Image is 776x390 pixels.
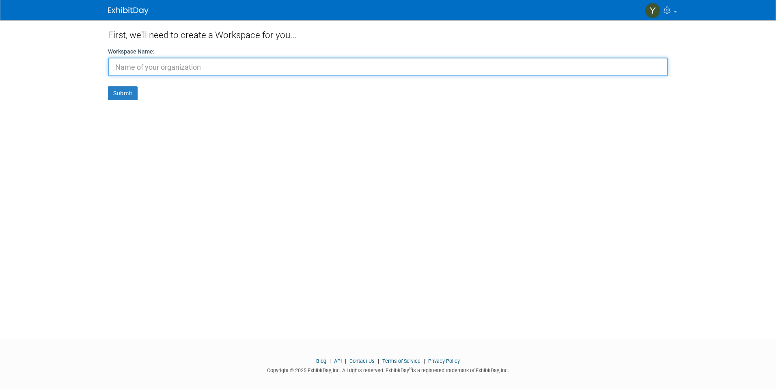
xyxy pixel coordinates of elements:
[428,358,460,364] a: Privacy Policy
[422,358,427,364] span: |
[334,358,342,364] a: API
[343,358,348,364] span: |
[108,47,155,56] label: Workspace Name:
[349,358,375,364] a: Contact Us
[382,358,420,364] a: Terms of Service
[108,58,668,76] input: Name of your organization
[328,358,333,364] span: |
[108,86,138,100] button: Submit
[108,20,668,47] div: First, we'll need to create a Workspace for you...
[108,7,149,15] img: ExhibitDay
[316,358,326,364] a: Blog
[645,3,660,18] img: Ygor Brito
[376,358,381,364] span: |
[409,366,412,371] sup: ®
